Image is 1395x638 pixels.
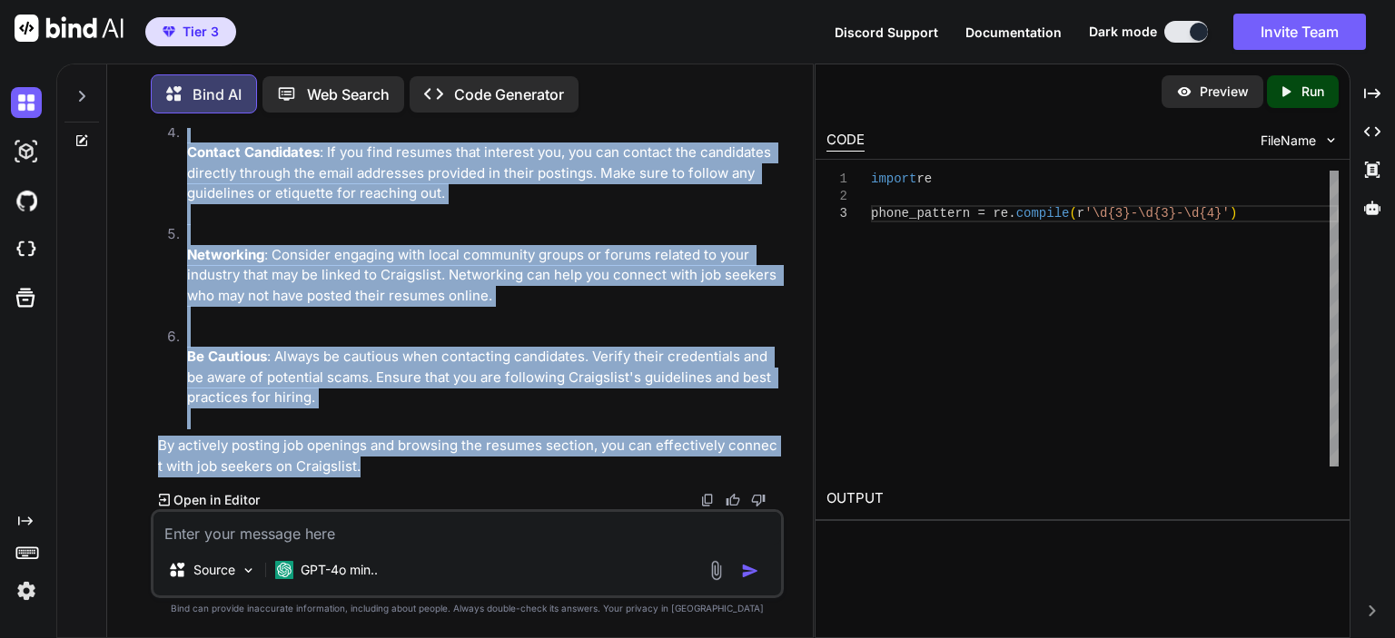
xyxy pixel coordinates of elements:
[835,25,938,40] span: Discord Support
[1261,132,1316,150] span: FileName
[145,17,236,46] button: premiumTier 3
[965,25,1062,40] span: Documentation
[826,188,847,205] div: 2
[1233,14,1366,50] button: Invite Team
[741,562,759,580] img: icon
[301,561,378,579] p: GPT-4o min..
[173,491,260,509] p: Open in Editor
[275,561,293,579] img: GPT-4o mini
[1084,206,1230,221] span: '\d{3}-\d{3}-\d{4}'
[187,143,320,161] strong: Contact Candidates
[871,172,916,186] span: import
[307,83,390,105] p: Web Search
[871,206,1016,221] span: phone_pattern = re.
[11,234,42,265] img: cloudideIcon
[11,87,42,118] img: darkChat
[187,348,267,365] strong: Be Cautious
[965,23,1062,42] button: Documentation
[151,602,784,615] p: Bind can provide inaccurate information, including about people. Always double-check its answers....
[1089,23,1157,41] span: Dark mode
[1077,206,1084,221] span: r
[700,493,715,507] img: copy
[726,493,740,507] img: like
[11,185,42,216] img: githubDark
[1230,206,1237,221] span: )
[751,493,766,507] img: dislike
[826,205,847,222] div: 3
[826,130,865,152] div: CODE
[835,23,938,42] button: Discord Support
[1301,83,1324,101] p: Run
[183,23,219,41] span: Tier 3
[706,560,727,581] img: attachment
[1200,83,1249,101] p: Preview
[187,246,264,263] strong: Networking
[1016,206,1070,221] span: compile
[816,477,1350,520] h2: OUTPUT
[163,26,175,37] img: premium
[187,347,780,408] p: : Always be cautious when contacting candidates. Verify their credentials and be aware of potenti...
[241,563,256,578] img: Pick Models
[1176,83,1192,100] img: preview
[1323,133,1339,148] img: chevron down
[11,575,42,606] img: settings
[158,436,780,476] p: By actively posting job openings and browsing the resumes section, you can effectively connect wi...
[11,136,42,167] img: darkAi-studio
[15,15,124,42] img: Bind AI
[193,561,235,579] p: Source
[187,245,780,307] p: : Consider engaging with local community groups or forums related to your industry that may be li...
[193,83,242,105] p: Bind AI
[187,142,780,204] p: : If you find resumes that interest you, you can contact the candidates directly through the emai...
[1070,206,1077,221] span: (
[826,171,847,188] div: 1
[917,172,933,186] span: re
[454,83,564,105] p: Code Generator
